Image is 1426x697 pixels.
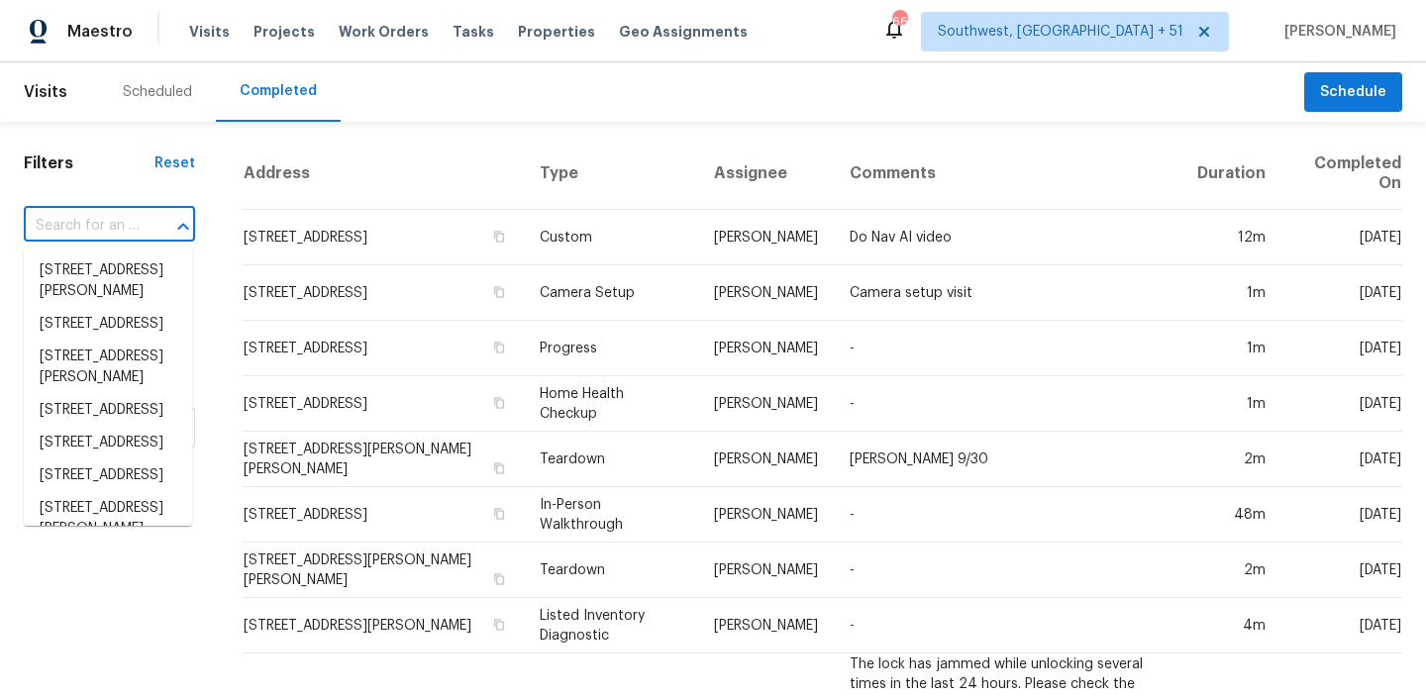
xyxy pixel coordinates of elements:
button: Copy Address [490,394,508,412]
td: - [834,543,1181,598]
button: Copy Address [490,228,508,246]
td: [DATE] [1281,376,1402,432]
td: [STREET_ADDRESS] [243,487,524,543]
td: [DATE] [1281,321,1402,376]
td: Camera Setup [524,265,698,321]
button: Copy Address [490,339,508,356]
td: [DATE] [1281,543,1402,598]
td: [STREET_ADDRESS] [243,321,524,376]
span: Visits [24,70,67,114]
td: [STREET_ADDRESS][PERSON_NAME][PERSON_NAME] [243,432,524,487]
td: - [834,598,1181,653]
th: Address [243,138,524,210]
div: 664 [892,12,906,32]
li: [STREET_ADDRESS] [24,427,192,459]
td: Teardown [524,432,698,487]
td: [PERSON_NAME] [698,321,834,376]
td: Camera setup visit [834,265,1181,321]
th: Comments [834,138,1181,210]
td: [STREET_ADDRESS] [243,210,524,265]
td: [STREET_ADDRESS] [243,376,524,432]
li: [STREET_ADDRESS] [24,394,192,427]
td: [STREET_ADDRESS][PERSON_NAME][PERSON_NAME] [243,543,524,598]
td: Teardown [524,543,698,598]
td: [DATE] [1281,432,1402,487]
th: Type [524,138,698,210]
h1: Filters [24,153,154,173]
button: Copy Address [490,570,508,588]
span: Tasks [453,25,494,39]
td: [PERSON_NAME] [698,598,834,653]
td: [PERSON_NAME] [698,432,834,487]
button: Copy Address [490,283,508,301]
span: Maestro [67,22,133,42]
td: Home Health Checkup [524,376,698,432]
button: Copy Address [490,505,508,523]
th: Duration [1181,138,1281,210]
td: [DATE] [1281,210,1402,265]
span: Visits [189,22,230,42]
input: Search for an address... [24,211,140,242]
td: 4m [1181,598,1281,653]
td: Do Nav AI video [834,210,1181,265]
div: Scheduled [123,82,192,102]
button: Copy Address [490,616,508,634]
td: 1m [1181,376,1281,432]
td: 2m [1181,543,1281,598]
td: Progress [524,321,698,376]
li: [STREET_ADDRESS][PERSON_NAME] [24,254,192,308]
td: - [834,376,1181,432]
button: Schedule [1304,72,1402,113]
div: Reset [154,153,195,173]
td: Listed Inventory Diagnostic [524,598,698,653]
span: Geo Assignments [619,22,748,42]
span: [PERSON_NAME] [1276,22,1396,42]
td: [PERSON_NAME] [698,265,834,321]
td: [PERSON_NAME] [698,543,834,598]
li: [STREET_ADDRESS][PERSON_NAME] [24,492,192,546]
td: In-Person Walkthrough [524,487,698,543]
span: Projects [254,22,315,42]
td: - [834,321,1181,376]
td: [PERSON_NAME] [698,210,834,265]
span: Work Orders [339,22,429,42]
span: Schedule [1320,80,1386,105]
button: Copy Address [490,459,508,477]
td: [DATE] [1281,265,1402,321]
td: Custom [524,210,698,265]
th: Completed On [1281,138,1402,210]
td: [PERSON_NAME] [698,376,834,432]
td: [DATE] [1281,487,1402,543]
button: Close [169,213,197,241]
td: 1m [1181,321,1281,376]
th: Assignee [698,138,834,210]
li: [STREET_ADDRESS][PERSON_NAME] [24,341,192,394]
li: [STREET_ADDRESS] [24,308,192,341]
td: [PERSON_NAME] 9/30 [834,432,1181,487]
td: [STREET_ADDRESS][PERSON_NAME] [243,598,524,653]
td: 48m [1181,487,1281,543]
td: - [834,487,1181,543]
td: [STREET_ADDRESS] [243,265,524,321]
td: 2m [1181,432,1281,487]
li: [STREET_ADDRESS] [24,459,192,492]
td: [PERSON_NAME] [698,487,834,543]
td: 12m [1181,210,1281,265]
td: 1m [1181,265,1281,321]
td: [DATE] [1281,598,1402,653]
span: Properties [518,22,595,42]
div: Completed [240,81,317,101]
span: Southwest, [GEOGRAPHIC_DATA] + 51 [938,22,1183,42]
